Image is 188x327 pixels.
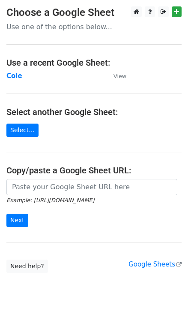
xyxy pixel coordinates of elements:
input: Paste your Google Sheet URL here [6,179,177,195]
a: Google Sheets [128,260,182,268]
small: Example: [URL][DOMAIN_NAME] [6,197,94,203]
p: Use one of the options below... [6,22,182,31]
h4: Select another Google Sheet: [6,107,182,117]
h4: Copy/paste a Google Sheet URL: [6,165,182,176]
input: Next [6,214,28,227]
h3: Choose a Google Sheet [6,6,182,19]
a: Need help? [6,260,48,273]
a: View [105,72,126,80]
a: Cole [6,72,22,80]
a: Select... [6,124,39,137]
small: View [113,73,126,79]
h4: Use a recent Google Sheet: [6,58,182,68]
